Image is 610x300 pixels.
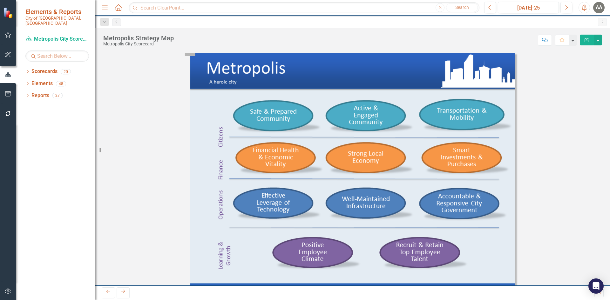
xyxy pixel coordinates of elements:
input: Search ClearPoint... [129,2,479,13]
a: Scorecards [31,68,58,75]
button: [DATE]-25 [498,2,559,13]
img: ClearPoint Strategy [3,7,14,18]
img: Metropolis Strategy Map [190,53,515,297]
div: 48 [56,81,66,86]
a: Metropolis City Scorecard [25,36,89,43]
span: Elements & Reports [25,8,89,16]
div: 20 [61,69,71,74]
span: Search [455,5,469,10]
button: AA [593,2,605,13]
button: Search [446,3,478,12]
input: Search Below... [25,50,89,62]
div: Metropolis City Scorecard [103,42,532,46]
img: Smart Investments & Purchases [184,50,191,58]
small: City of [GEOGRAPHIC_DATA], [GEOGRAPHIC_DATA] [25,16,89,26]
a: Elements [31,80,53,87]
div: Metropolis Strategy Map [103,35,532,42]
div: 27 [52,93,63,98]
img: Effective Leverage of Technology [189,49,196,57]
div: Open Intercom Messenger [588,278,604,294]
a: Reports [31,92,49,99]
div: [DATE]-25 [500,4,557,12]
